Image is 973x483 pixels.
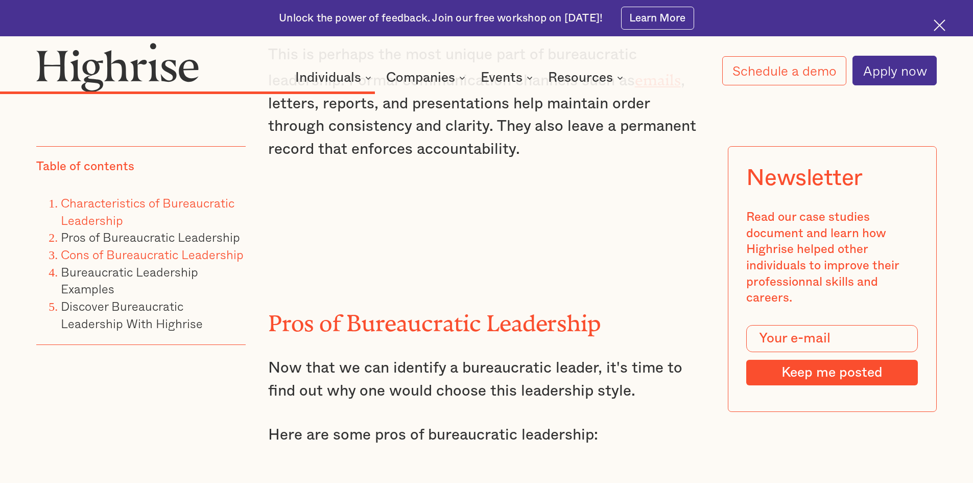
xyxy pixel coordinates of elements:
[386,72,455,84] div: Companies
[746,165,863,191] div: Newsletter
[268,43,705,160] p: This is perhaps the most unique part of bureaucratic leadership. Formal communication channels su...
[295,72,361,84] div: Individuals
[279,11,603,26] div: Unlock the power of feedback. Join our free workshop on [DATE]!
[268,305,705,331] h2: Pros of Bureaucratic Leadership
[481,72,536,84] div: Events
[36,159,134,175] div: Table of contents
[61,245,244,264] a: Cons of Bureaucratic Leadership
[295,72,374,84] div: Individuals
[268,357,705,402] p: Now that we can identify a bureaucratic leader, it's time to find out why one would choose this l...
[36,42,199,91] img: Highrise logo
[621,7,694,30] a: Learn More
[548,72,626,84] div: Resources
[852,56,937,85] a: Apply now
[722,56,847,85] a: Schedule a demo
[386,72,468,84] div: Companies
[61,296,203,333] a: Discover Bureaucratic Leadership With Highrise
[746,325,918,353] input: Your e-mail
[934,19,945,31] img: Cross icon
[481,72,523,84] div: Events
[61,262,198,298] a: Bureaucratic Leadership Examples
[268,182,705,205] p: ‍
[548,72,613,84] div: Resources
[746,325,918,385] form: Modal Form
[61,227,240,246] a: Pros of Bureaucratic Leadership
[746,360,918,385] input: Keep me posted
[268,424,705,447] p: Here are some pros of bureaucratic leadership:
[61,193,234,229] a: Characteristics of Bureaucratic Leadership
[746,210,918,307] div: Read our case studies document and learn how Highrise helped other individuals to improve their p...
